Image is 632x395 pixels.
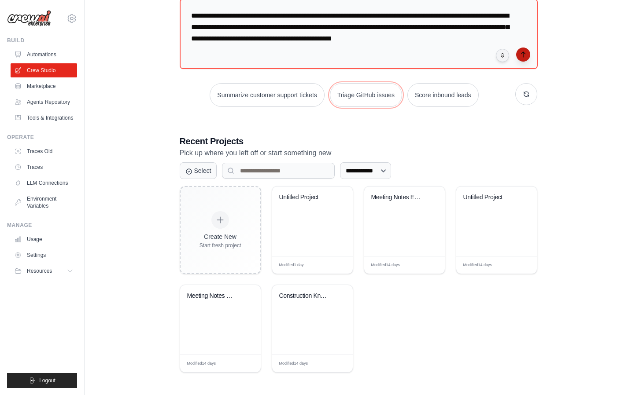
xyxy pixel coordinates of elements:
[332,360,339,367] span: Edit
[180,147,537,159] p: Pick up where you left off or start something new
[11,192,77,213] a: Environment Variables
[407,83,479,107] button: Score inbound leads
[11,248,77,262] a: Settings
[588,353,632,395] iframe: Chat Widget
[279,361,308,367] span: Modified 14 days
[11,144,77,158] a: Traces Old
[180,162,217,179] button: Select
[27,267,52,274] span: Resources
[187,361,216,367] span: Modified 14 days
[11,79,77,93] a: Marketplace
[187,292,240,300] div: Meeting Notes Weekly Digest Automation
[7,37,77,44] div: Build
[516,262,523,268] span: Edit
[463,262,492,268] span: Modified 14 days
[588,353,632,395] div: Chat-Widget
[463,194,517,201] div: Untitled Project
[332,262,339,268] span: Edit
[11,264,77,278] button: Resources
[11,95,77,109] a: Agents Repository
[279,292,333,300] div: Construction Knowledge Assistant
[11,176,77,190] a: LLM Connections
[11,232,77,246] a: Usage
[200,242,241,249] div: Start fresh project
[371,262,400,268] span: Modified 14 days
[200,232,241,241] div: Create New
[279,194,333,201] div: Untitled Project
[11,160,77,174] a: Traces
[180,135,537,147] h3: Recent Projects
[210,83,324,107] button: Summarize customer support tickets
[7,10,51,27] img: Logo
[7,222,77,229] div: Manage
[371,194,425,201] div: Meeting Notes Extractor
[496,49,509,62] button: Click to speak your automation idea
[424,262,431,268] span: Edit
[515,83,537,105] button: Get new suggestions
[11,111,77,125] a: Tools & Integrations
[7,134,77,141] div: Operate
[7,373,77,388] button: Logout
[330,83,402,107] button: Triage GitHub issues
[39,377,55,384] span: Logout
[279,262,304,268] span: Modified 1 day
[11,63,77,77] a: Crew Studio
[240,360,247,367] span: Edit
[11,48,77,62] a: Automations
